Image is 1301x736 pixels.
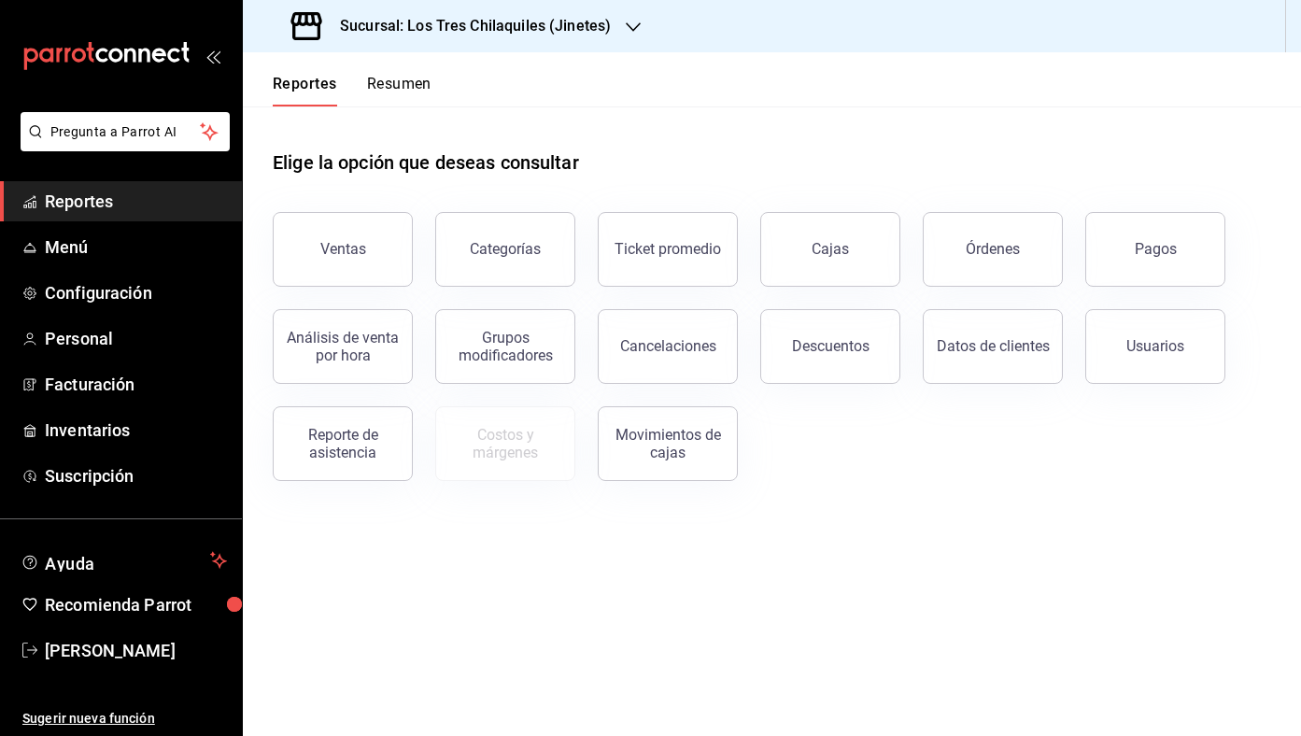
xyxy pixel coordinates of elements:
button: Datos de clientes [923,309,1063,384]
div: Cancelaciones [620,337,716,355]
div: navigation tabs [273,75,431,106]
button: Análisis de venta por hora [273,309,413,384]
div: Cajas [812,240,849,258]
button: Grupos modificadores [435,309,575,384]
div: Análisis de venta por hora [285,329,401,364]
button: Órdenes [923,212,1063,287]
span: Configuración [45,280,227,305]
button: Reportes [273,75,337,106]
div: Ticket promedio [615,240,721,258]
div: Costos y márgenes [447,426,563,461]
button: Ticket promedio [598,212,738,287]
div: Órdenes [966,240,1020,258]
button: Usuarios [1085,309,1225,384]
button: Pagos [1085,212,1225,287]
button: Categorías [435,212,575,287]
div: Movimientos de cajas [610,426,726,461]
button: Cajas [760,212,900,287]
span: Personal [45,326,227,351]
span: Recomienda Parrot [45,592,227,617]
button: Resumen [367,75,431,106]
span: [PERSON_NAME] [45,638,227,663]
h3: Sucursal: Los Tres Chilaquiles (Jinetes) [325,15,611,37]
span: Sugerir nueva función [22,709,227,729]
div: Usuarios [1126,337,1184,355]
span: Menú [45,234,227,260]
button: Contrata inventarios para ver este reporte [435,406,575,481]
span: Facturación [45,372,227,397]
button: Movimientos de cajas [598,406,738,481]
span: Pregunta a Parrot AI [50,122,201,142]
button: Pregunta a Parrot AI [21,112,230,151]
span: Inventarios [45,418,227,443]
div: Pagos [1135,240,1177,258]
button: Reporte de asistencia [273,406,413,481]
h1: Elige la opción que deseas consultar [273,149,579,177]
div: Descuentos [792,337,870,355]
div: Grupos modificadores [447,329,563,364]
span: Reportes [45,189,227,214]
button: open_drawer_menu [205,49,220,64]
button: Descuentos [760,309,900,384]
div: Categorías [470,240,541,258]
a: Pregunta a Parrot AI [13,135,230,155]
button: Ventas [273,212,413,287]
div: Datos de clientes [937,337,1050,355]
div: Reporte de asistencia [285,426,401,461]
div: Ventas [320,240,366,258]
span: Ayuda [45,549,203,572]
span: Suscripción [45,463,227,488]
button: Cancelaciones [598,309,738,384]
